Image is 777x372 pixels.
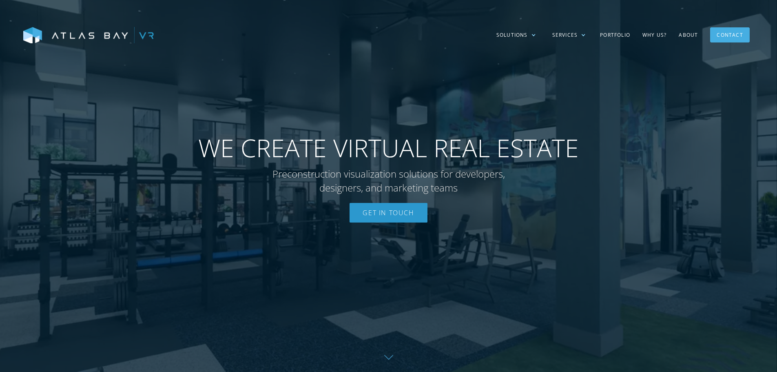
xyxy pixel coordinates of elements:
a: Portfolio [594,23,636,47]
img: Down further on page [384,355,393,360]
p: Preconstruction visualization solutions for developers, designers, and marketing teams [256,167,521,194]
div: Services [544,23,594,47]
div: Solutions [488,23,544,47]
a: Get In Touch [350,203,427,223]
span: WE CREATE VIRTUAL REAL ESTATE [198,133,579,163]
div: Contact [717,29,743,41]
div: Services [552,31,578,39]
div: Solutions [496,31,528,39]
a: Contact [710,27,749,42]
a: Why US? [636,23,673,47]
a: About [673,23,704,47]
img: Atlas Bay VR Logo [23,27,154,44]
